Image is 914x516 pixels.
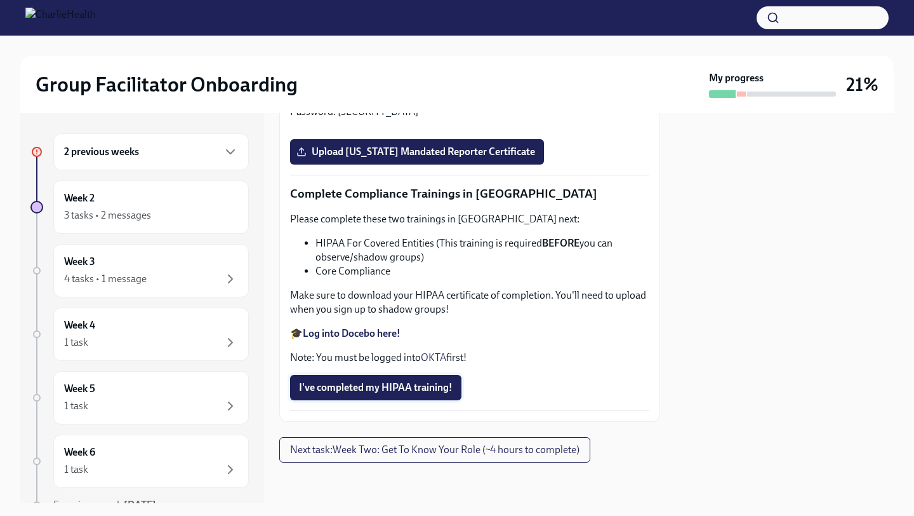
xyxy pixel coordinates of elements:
h6: 2 previous weeks [64,145,139,159]
strong: [DATE] [124,499,156,511]
span: Experience ends [53,499,156,511]
label: Upload [US_STATE] Mandated Reporter Certificate [290,139,544,165]
h6: Week 5 [64,382,95,396]
div: 2 previous weeks [53,133,249,170]
div: 1 task [64,336,88,350]
p: Note: You must be logged into first! [290,351,649,365]
h6: Week 2 [64,191,95,205]
h6: Week 3 [64,255,95,269]
h6: Week 4 [64,318,95,332]
div: 1 task [64,399,88,413]
h6: Week 6 [64,445,95,459]
p: Make sure to download your HIPAA certificate of completion. You'll need to upload when you sign u... [290,289,649,316]
a: Week 23 tasks • 2 messages [30,180,249,234]
span: Next task : Week Two: Get To Know Your Role (~4 hours to complete) [290,444,580,456]
strong: My progress [709,71,764,85]
button: I've completed my HIPAA training! [290,375,461,400]
img: CharlieHealth [25,8,96,28]
a: Week 51 task [30,371,249,424]
p: 🎓 [290,327,649,341]
span: Upload [US_STATE] Mandated Reporter Certificate [299,146,535,158]
a: Log into Docebo here! [303,327,401,339]
strong: BEFORE [542,237,580,249]
li: Core Compliance [315,264,649,278]
div: 3 tasks • 2 messages [64,208,151,222]
a: Week 34 tasks • 1 message [30,244,249,297]
p: Complete Compliance Trainings in [GEOGRAPHIC_DATA] [290,186,649,202]
div: 1 task [64,463,88,477]
p: Please complete these two trainings in [GEOGRAPHIC_DATA] next: [290,212,649,226]
div: 4 tasks • 1 message [64,272,147,286]
a: Week 61 task [30,435,249,488]
a: OKTA [421,351,446,363]
a: Week 41 task [30,308,249,361]
button: Next task:Week Two: Get To Know Your Role (~4 hours to complete) [279,437,590,463]
h2: Group Facilitator Onboarding [36,72,298,97]
span: I've completed my HIPAA training! [299,381,453,394]
li: HIPAA For Covered Entities (This training is required you can observe/shadow groups) [315,236,649,264]
h3: 21% [846,73,878,96]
